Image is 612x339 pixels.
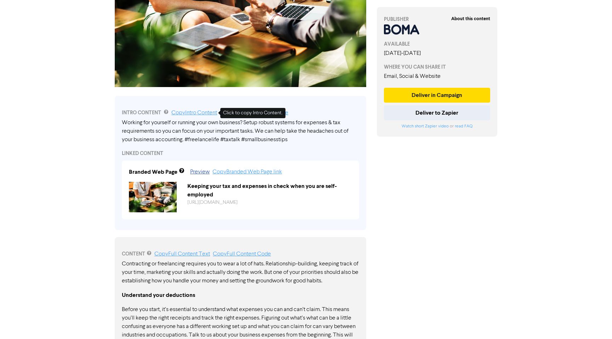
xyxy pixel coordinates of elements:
[122,260,359,285] p: Contracting or freelancing requires you to wear a lot of hats. Relationship-building, keeping tra...
[213,251,271,257] a: Copy Full Content Code
[455,124,472,128] a: read FAQ
[182,182,357,199] div: Keeping your tax and expenses in check when you are self-employed
[154,251,210,257] a: Copy Full Content Text
[384,88,490,103] button: Deliver in Campaign
[220,108,285,118] div: Click to copy Intro Content.
[384,72,490,81] div: Email, Social & Website
[190,169,210,175] a: Preview
[384,16,490,23] div: PUBLISHER
[384,63,490,71] div: WHERE YOU CAN SHARE IT
[384,105,490,120] button: Deliver to Zapier
[122,250,359,258] div: CONTENT
[182,199,357,206] div: https://public2.bomamarketing.com/cp/2EPhGVXftiosyK6k6ES8W2?sa=JDr9FRFp
[122,150,359,157] div: LINKED CONTENT
[171,110,217,116] a: Copy Intro Content
[451,16,490,22] strong: About this content
[402,124,449,128] a: Watch short Zapier video
[384,49,490,58] div: [DATE] - [DATE]
[384,40,490,48] div: AVAILABLE
[129,168,177,176] div: Branded Web Page
[122,109,359,117] div: INTRO CONTENT
[122,292,195,299] strong: Understand your deductions
[212,169,282,175] a: Copy Branded Web Page link
[384,123,490,130] div: or
[122,119,359,144] div: Working for yourself or running your own business? Setup robust systems for expenses & tax requir...
[521,263,612,339] iframe: Chat Widget
[187,200,238,205] a: [URL][DOMAIN_NAME]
